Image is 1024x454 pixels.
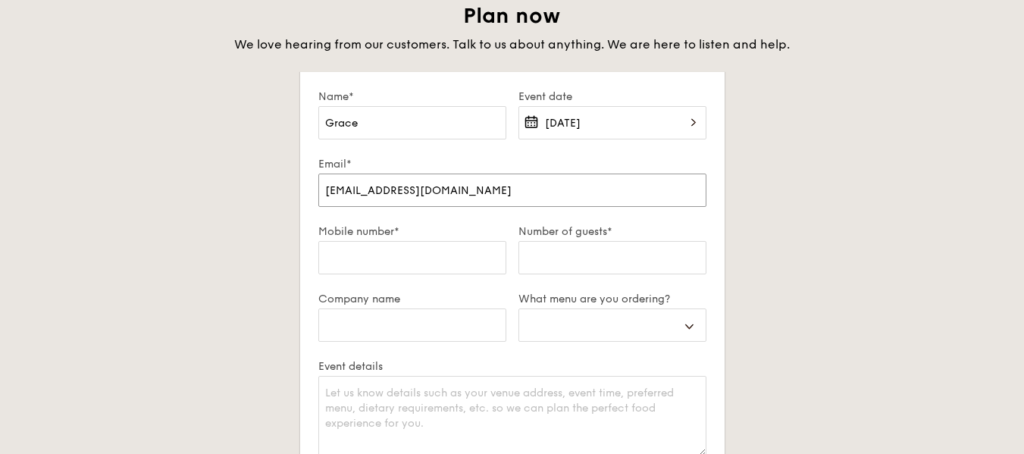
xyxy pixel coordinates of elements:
label: Event details [318,360,706,373]
span: We love hearing from our customers. Talk to us about anything. We are here to listen and help. [234,37,790,52]
label: Email* [318,158,706,171]
label: What menu are you ordering? [518,293,706,305]
label: Mobile number* [318,225,506,238]
label: Name* [318,90,506,103]
span: Plan now [463,3,561,29]
label: Number of guests* [518,225,706,238]
label: Company name [318,293,506,305]
label: Event date [518,90,706,103]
